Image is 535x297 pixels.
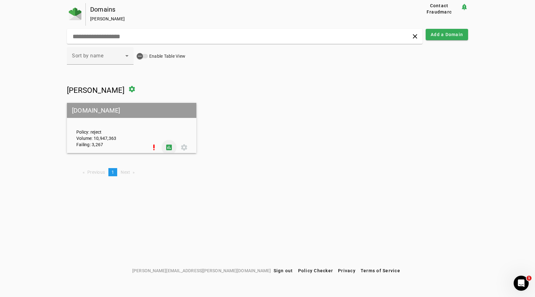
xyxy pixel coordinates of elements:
[338,268,356,273] span: Privacy
[132,267,271,274] span: [PERSON_NAME][EMAIL_ADDRESS][PERSON_NAME][DOMAIN_NAME]
[274,268,293,273] span: Sign out
[69,8,81,20] img: Fraudmarc Logo
[121,170,130,175] span: Next
[72,53,103,59] span: Sort by name
[431,31,463,38] span: Add a Domain
[146,140,161,155] button: Set Up
[90,16,398,22] div: [PERSON_NAME]
[112,170,114,175] span: 1
[90,6,398,13] div: Domains
[420,3,458,15] span: Contact Fraudmarc
[177,140,192,155] button: Settings
[358,265,403,276] button: Terms of Service
[514,276,529,291] iframe: Intercom live chat
[296,265,336,276] button: Policy Checker
[67,86,124,95] span: [PERSON_NAME]
[161,140,177,155] button: DMARC Report
[336,265,358,276] button: Privacy
[418,3,461,14] button: Contact Fraudmarc
[298,268,333,273] span: Policy Checker
[67,103,196,118] mat-grid-tile-header: [DOMAIN_NAME]
[87,170,105,175] span: Previous
[72,109,146,148] div: Policy: reject Volume: 10,947,363 Failing: 3,267
[426,29,468,40] button: Add a Domain
[67,168,468,176] nav: Pagination
[271,265,296,276] button: Sign out
[461,3,468,11] mat-icon: notification_important
[527,276,532,281] span: 1
[148,53,185,59] label: Enable Table View
[67,3,468,26] app-page-header: Domains
[361,268,400,273] span: Terms of Service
